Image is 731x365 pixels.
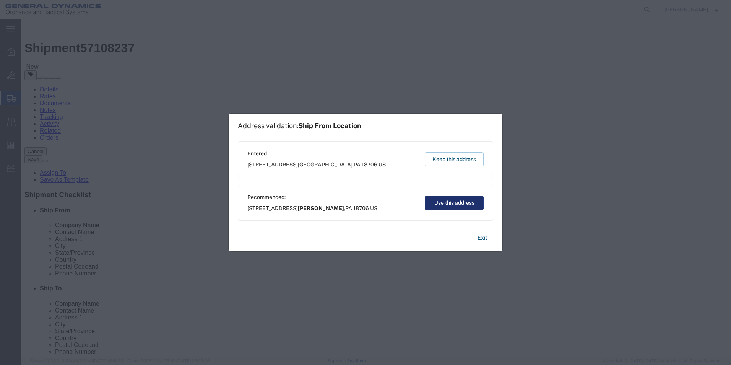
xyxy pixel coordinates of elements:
[353,205,369,211] span: 18706
[370,205,377,211] span: US
[298,205,344,211] span: [PERSON_NAME]
[425,196,484,210] button: Use this address
[425,152,484,166] button: Keep this address
[298,122,361,130] span: Ship From Location
[354,161,361,168] span: PA
[298,161,353,168] span: [GEOGRAPHIC_DATA]
[238,122,361,130] h1: Address validation:
[247,150,386,158] span: Entered:
[378,161,386,168] span: US
[247,161,386,169] span: [STREET_ADDRESS] ,
[471,231,493,244] button: Exit
[362,161,377,168] span: 18706
[345,205,352,211] span: PA
[247,193,377,201] span: Recommended:
[247,204,377,212] span: [STREET_ADDRESS] ,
